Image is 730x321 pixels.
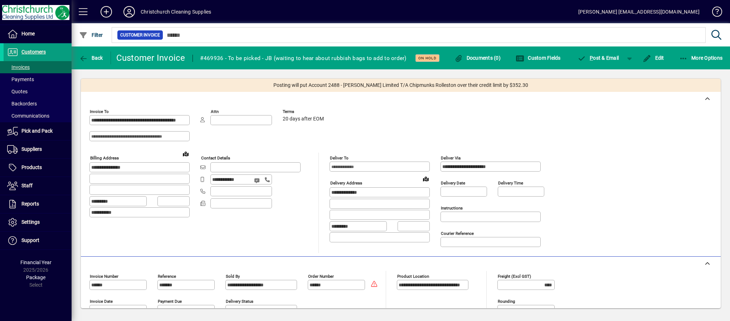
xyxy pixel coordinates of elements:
[707,1,721,25] a: Knowledge Base
[4,195,72,213] a: Reports
[590,55,593,61] span: P
[79,55,103,61] span: Back
[578,6,700,18] div: [PERSON_NAME] [EMAIL_ADDRESS][DOMAIN_NAME]
[21,219,40,225] span: Settings
[4,73,72,85] a: Payments
[677,51,725,64] button: More Options
[26,275,45,280] span: Package
[21,146,42,152] span: Suppliers
[441,231,474,236] mat-label: Courier Reference
[7,76,34,82] span: Payments
[77,51,105,64] button: Back
[7,64,30,70] span: Invoices
[211,109,219,114] mat-label: Attn
[7,113,49,119] span: Communications
[283,109,326,114] span: Terms
[330,155,349,160] mat-label: Deliver To
[226,274,240,279] mat-label: Sold by
[20,260,52,265] span: Financial Year
[454,55,501,61] span: Documents (0)
[200,53,407,64] div: #469936 - To be picked - JB (waiting to hear about rubbish bags to add to order)
[498,274,531,279] mat-label: Freight (excl GST)
[4,25,72,43] a: Home
[643,55,664,61] span: Edit
[498,181,523,186] mat-label: Delivery time
[21,164,42,170] span: Products
[7,101,37,107] span: Backorders
[4,177,72,195] a: Staff
[441,206,463,211] mat-label: Instructions
[4,140,72,158] a: Suppliers
[118,5,141,18] button: Profile
[141,6,211,18] div: Christchurch Cleaning Supplies
[420,173,432,184] a: View on map
[4,98,72,110] a: Backorders
[249,172,266,189] button: Send SMS
[4,85,72,98] a: Quotes
[578,55,619,61] span: ost & Email
[21,31,35,36] span: Home
[4,213,72,231] a: Settings
[4,110,72,122] a: Communications
[273,82,528,89] span: Posting will put Account 2488 - [PERSON_NAME] Limited T/A Chipmunks Rolleston over their credit l...
[4,232,72,250] a: Support
[95,5,118,18] button: Add
[679,55,723,61] span: More Options
[452,51,502,64] button: Documents (0)
[283,116,324,122] span: 20 days after EOM
[441,181,465,186] mat-label: Delivery date
[21,49,46,55] span: Customers
[4,159,72,177] a: Products
[4,61,72,73] a: Invoices
[441,155,461,160] mat-label: Deliver via
[90,299,113,304] mat-label: Invoice date
[72,51,111,64] app-page-header-button: Back
[90,274,118,279] mat-label: Invoice number
[516,55,561,61] span: Custom Fields
[158,299,182,304] mat-label: Payment due
[158,274,176,279] mat-label: Reference
[641,51,666,64] button: Edit
[79,32,103,38] span: Filter
[90,109,109,114] mat-label: Invoice To
[226,299,253,304] mat-label: Delivery status
[21,237,39,243] span: Support
[77,29,105,41] button: Filter
[498,299,515,304] mat-label: Rounding
[116,52,185,64] div: Customer Invoice
[180,148,191,159] a: View on map
[21,201,39,207] span: Reports
[397,274,429,279] mat-label: Product location
[7,89,28,94] span: Quotes
[21,183,33,188] span: Staff
[574,51,623,64] button: Post & Email
[120,31,160,39] span: Customer Invoice
[418,56,437,60] span: On hold
[21,128,53,134] span: Pick and Pack
[4,122,72,140] a: Pick and Pack
[514,51,563,64] button: Custom Fields
[308,274,334,279] mat-label: Order number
